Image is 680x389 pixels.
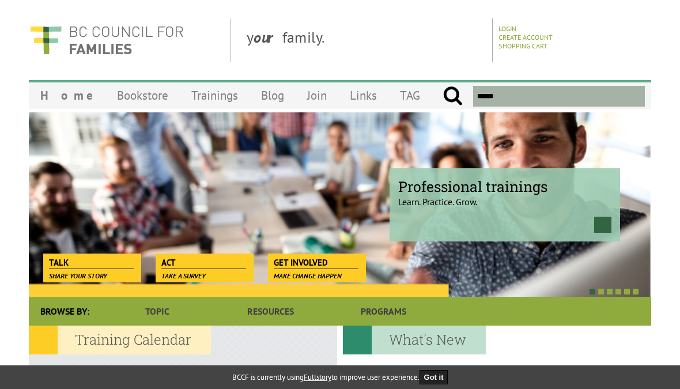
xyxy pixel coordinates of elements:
div: Browse By: [29,297,101,326]
a: Talk Share your story [43,254,139,270]
a: Act Take a survey [156,254,252,270]
a: Blog [250,82,296,109]
p: Join one of our many exciting and informative family life education programs. [77,364,289,387]
a: Join [296,82,338,109]
a: Home [29,82,105,109]
a: Fullstory [304,372,331,382]
img: BC Council for FAMILIES [29,18,184,62]
span: Make change happen [274,271,342,280]
span: Professional trainings [398,177,611,196]
span: Act [161,256,246,269]
a: Resources [214,297,327,326]
span: Take a survey [161,271,206,280]
a: TAG [388,82,432,109]
span: Get Involved [274,256,358,269]
span: Share your story [49,271,107,280]
a: Get Involved Make change happen [268,254,364,270]
h2: Training Calendar [29,326,211,354]
a: Bookstore [105,82,180,109]
a: Links [338,82,388,109]
a: Login [498,24,516,33]
a: Topic [101,297,214,326]
a: Trainings [180,82,250,109]
div: y family. [237,18,493,62]
h2: What's New [343,326,486,354]
strong: our [254,28,282,47]
input: Submit [443,86,463,107]
span: Talk [49,256,134,269]
a: Shopping Cart [498,41,547,50]
a: Create Account [498,33,553,41]
a: Programs [327,297,440,326]
p: Learn. Practice. Grow. [398,186,611,207]
button: Got it [420,370,448,384]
